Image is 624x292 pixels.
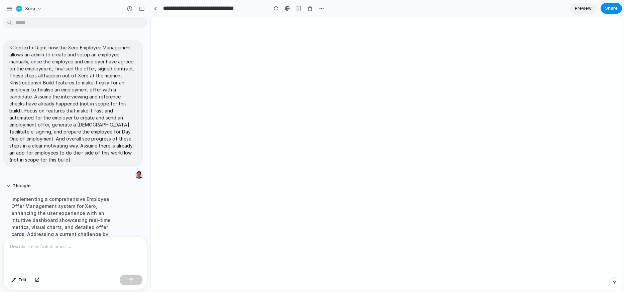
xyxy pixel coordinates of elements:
button: Xero [13,3,45,14]
button: Edit [8,275,30,285]
span: Share [605,5,618,12]
span: Preview [575,5,592,12]
span: Xero [25,5,35,12]
a: Preview [570,3,597,14]
button: Share [601,3,622,14]
span: <Context> Right now the Xero Employee Management allows an admin to create and setup an employee ... [9,44,137,163]
span: Edit [19,277,27,283]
